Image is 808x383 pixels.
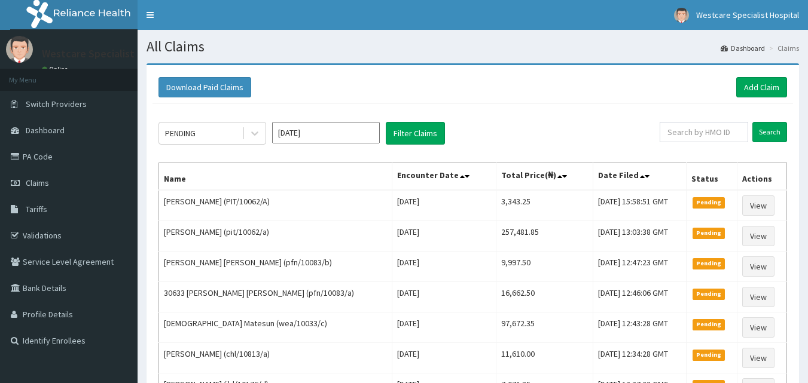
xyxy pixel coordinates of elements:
[26,204,47,215] span: Tariffs
[693,289,725,299] span: Pending
[742,317,775,338] a: View
[26,99,87,109] span: Switch Providers
[392,343,496,373] td: [DATE]
[693,319,725,330] span: Pending
[736,77,787,97] a: Add Claim
[593,252,686,282] td: [DATE] 12:47:23 GMT
[42,48,176,59] p: Westcare Specialist Hospital
[392,282,496,312] td: [DATE]
[392,221,496,252] td: [DATE]
[721,43,765,53] a: Dashboard
[742,195,775,216] a: View
[386,122,445,145] button: Filter Claims
[693,258,725,269] span: Pending
[742,348,775,368] a: View
[6,36,33,63] img: User Image
[660,122,748,142] input: Search by HMO ID
[593,190,686,221] td: [DATE] 15:58:51 GMT
[496,190,593,221] td: 3,343.25
[593,163,686,191] th: Date Filed
[392,312,496,343] td: [DATE]
[496,252,593,282] td: 9,997.50
[696,10,799,20] span: Westcare Specialist Hospital
[742,226,775,246] a: View
[593,282,686,312] td: [DATE] 12:46:06 GMT
[742,256,775,277] a: View
[693,228,725,238] span: Pending
[496,163,593,191] th: Total Price(₦)
[26,177,49,188] span: Claims
[693,197,725,208] span: Pending
[737,163,787,191] th: Actions
[392,190,496,221] td: [DATE]
[496,343,593,373] td: 11,610.00
[159,163,392,191] th: Name
[159,252,392,282] td: [PERSON_NAME] [PERSON_NAME] (pfn/10083/b)
[496,221,593,252] td: 257,481.85
[686,163,737,191] th: Status
[593,343,686,373] td: [DATE] 12:34:28 GMT
[593,312,686,343] td: [DATE] 12:43:28 GMT
[496,312,593,343] td: 97,672.35
[159,221,392,252] td: [PERSON_NAME] (pit/10062/a)
[392,163,496,191] th: Encounter Date
[147,39,799,54] h1: All Claims
[752,122,787,142] input: Search
[165,127,196,139] div: PENDING
[496,282,593,312] td: 16,662.50
[158,77,251,97] button: Download Paid Claims
[159,282,392,312] td: 30633 [PERSON_NAME] [PERSON_NAME] (pfn/10083/a)
[26,125,65,136] span: Dashboard
[593,221,686,252] td: [DATE] 13:03:38 GMT
[42,65,71,73] a: Online
[693,350,725,360] span: Pending
[159,190,392,221] td: [PERSON_NAME] (PIT/10062/A)
[674,8,689,23] img: User Image
[392,252,496,282] td: [DATE]
[742,287,775,307] a: View
[766,43,799,53] li: Claims
[272,122,380,143] input: Select Month and Year
[159,312,392,343] td: [DEMOGRAPHIC_DATA] Matesun (wea/10033/c)
[159,343,392,373] td: [PERSON_NAME] (chl/10813/a)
